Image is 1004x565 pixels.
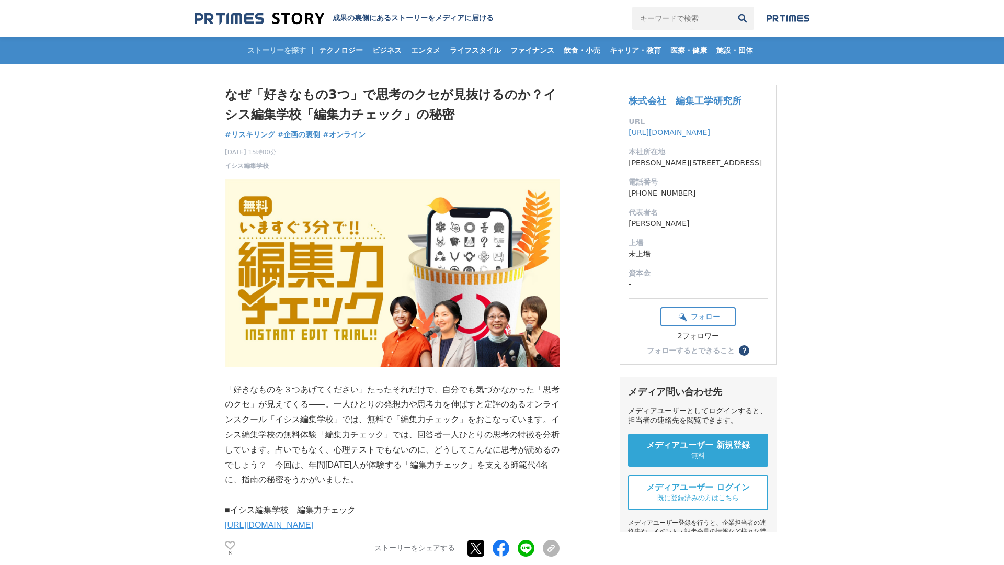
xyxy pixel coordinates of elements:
div: フォローするとできること [647,347,735,354]
a: 成果の裏側にあるストーリーをメディアに届ける 成果の裏側にあるストーリーをメディアに届ける [195,12,494,26]
span: #企画の裏側 [278,130,321,139]
h1: なぜ「好きなもの3つ」で思考のクセが見抜けるのか？イシス編集学校「編集力チェック」の秘密 [225,85,560,125]
a: #リスキリング [225,129,275,140]
a: [URL][DOMAIN_NAME] [629,128,710,137]
div: メディア問い合わせ先 [628,386,768,398]
span: 飲食・小売 [560,46,604,55]
span: [DATE] 15時00分 [225,148,277,157]
dt: 資本金 [629,268,768,279]
a: #企画の裏側 [278,129,321,140]
a: メディアユーザー ログイン 既に登録済みの方はこちら [628,475,768,510]
h2: 成果の裏側にあるストーリーをメディアに届ける [333,14,494,23]
span: 既に登録済みの方はこちら [657,493,739,503]
button: ？ [739,345,749,356]
span: #オンライン [323,130,366,139]
span: メディアユーザー ログイン [646,482,750,493]
a: 医療・健康 [666,37,711,64]
img: 成果の裏側にあるストーリーをメディアに届ける [195,12,324,26]
a: 施設・団体 [712,37,757,64]
a: 株式会社 編集工学研究所 [629,95,741,106]
dt: URL [629,116,768,127]
span: ビジネス [368,46,406,55]
dd: [PHONE_NUMBER] [629,188,768,199]
dd: 未上場 [629,248,768,259]
a: テクノロジー [315,37,367,64]
dd: [PERSON_NAME] [629,218,768,229]
span: 無料 [691,451,705,460]
a: 飲食・小売 [560,37,604,64]
dt: 上場 [629,238,768,248]
div: メディアユーザーとしてログインすると、担当者の連絡先を閲覧できます。 [628,406,768,425]
div: メディアユーザー登録を行うと、企業担当者の連絡先や、イベント・記者会見の情報など様々な特記情報を閲覧できます。 ※内容はストーリー・プレスリリースにより異なります。 [628,518,768,563]
p: 「好きなものを３つあげてください」たったそれだけで、自分でも気づかなかった「思考のクセ」が見えてくる――。一人ひとりの発想力や思考力を伸ばすと定評のあるオンラインスクール「イシス編集学校」では、... [225,382,560,488]
img: prtimes [767,14,809,22]
a: ライフスタイル [446,37,505,64]
div: 2フォロワー [660,332,736,341]
span: ファイナンス [506,46,558,55]
dt: 代表者名 [629,207,768,218]
span: 施設・団体 [712,46,757,55]
span: テクノロジー [315,46,367,55]
button: 検索 [731,7,754,30]
a: #オンライン [323,129,366,140]
span: メディアユーザー 新規登録 [646,440,750,451]
a: [URL][DOMAIN_NAME] [225,521,313,529]
dt: 電話番号 [629,177,768,188]
input: キーワードで検索 [632,7,731,30]
dd: [PERSON_NAME][STREET_ADDRESS] [629,157,768,168]
p: ■イシス編集学校 編集力チェック [225,503,560,518]
p: ストーリーをシェアする [374,544,455,553]
a: メディアユーザー 新規登録 無料 [628,434,768,467]
a: ファイナンス [506,37,558,64]
span: 医療・健康 [666,46,711,55]
dd: - [629,279,768,290]
span: ライフスタイル [446,46,505,55]
button: フォロー [660,307,736,326]
span: エンタメ [407,46,444,55]
p: 8 [225,551,235,556]
span: #リスキリング [225,130,275,139]
span: ？ [740,347,748,354]
span: キャリア・教育 [606,46,665,55]
img: thumbnail_16603570-a315-11f0-9420-dbc182b1518c.png [225,179,560,367]
a: エンタメ [407,37,444,64]
dt: 本社所在地 [629,146,768,157]
a: ビジネス [368,37,406,64]
a: キャリア・教育 [606,37,665,64]
a: イシス編集学校 [225,161,269,171]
